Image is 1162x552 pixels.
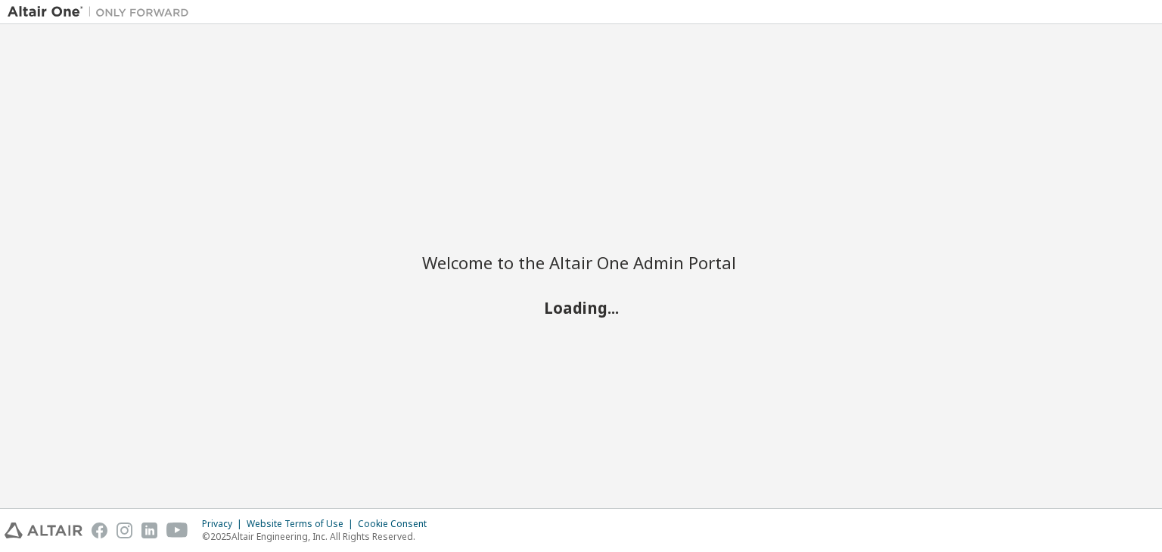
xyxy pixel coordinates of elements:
[8,5,197,20] img: Altair One
[166,523,188,538] img: youtube.svg
[202,530,436,543] p: © 2025 Altair Engineering, Inc. All Rights Reserved.
[422,298,740,318] h2: Loading...
[202,518,247,530] div: Privacy
[5,523,82,538] img: altair_logo.svg
[141,523,157,538] img: linkedin.svg
[358,518,436,530] div: Cookie Consent
[92,523,107,538] img: facebook.svg
[117,523,132,538] img: instagram.svg
[247,518,358,530] div: Website Terms of Use
[422,252,740,273] h2: Welcome to the Altair One Admin Portal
